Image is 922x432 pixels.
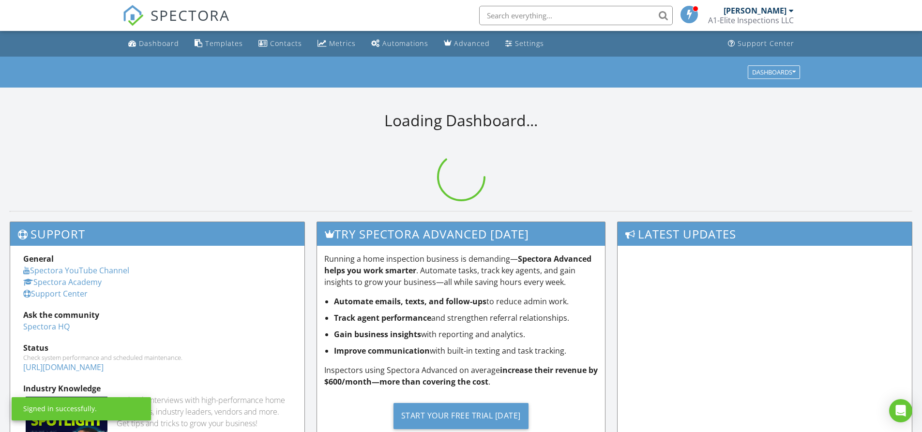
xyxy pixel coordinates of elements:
div: Automations [382,39,428,48]
a: Spectora YouTube Channel [23,265,129,276]
li: with built-in texting and task tracking. [334,345,598,357]
span: SPECTORA [151,5,230,25]
div: Advanced [454,39,490,48]
a: Dashboard [124,35,183,53]
div: In-depth interviews with high-performance home inspectors, industry leaders, vendors and more. Ge... [117,394,291,429]
strong: Spectora Advanced helps you work smarter [324,253,591,276]
div: A1-Elite Inspections LLC [708,15,794,25]
p: Running a home inspection business is demanding— . Automate tasks, track key agents, and gain ins... [324,253,598,288]
strong: Gain business insights [334,329,421,340]
a: [URL][DOMAIN_NAME] [23,362,104,372]
a: Spectora HQ [23,321,70,332]
div: Templates [205,39,243,48]
div: Check system performance and scheduled maintenance. [23,354,291,361]
div: Contacts [270,39,302,48]
h3: Latest Updates [618,222,912,246]
div: Support Center [738,39,794,48]
strong: Automate emails, texts, and follow-ups [334,296,486,307]
button: Dashboards [748,65,800,79]
div: Industry Knowledge [23,383,291,394]
strong: increase their revenue by $600/month—more than covering the cost [324,365,598,387]
input: Search everything... [479,6,673,25]
img: The Best Home Inspection Software - Spectora [122,5,144,26]
div: Dashboard [139,39,179,48]
a: Contacts [255,35,306,53]
a: Templates [191,35,247,53]
a: Automations (Basic) [367,35,432,53]
a: Spectora Academy [23,277,102,287]
strong: Improve communication [334,345,430,356]
li: and strengthen referral relationships. [334,312,598,324]
a: Advanced [440,35,494,53]
h3: Try spectora advanced [DATE] [317,222,605,246]
p: Inspectors using Spectora Advanced on average . [324,364,598,387]
div: Dashboards [752,69,796,75]
h3: Support [10,222,304,246]
a: SPECTORA [122,13,230,33]
a: Support Center [724,35,798,53]
strong: General [23,253,54,264]
a: Settings [501,35,548,53]
strong: Track agent performance [334,313,431,323]
li: with reporting and analytics. [334,328,598,340]
div: Ask the community [23,309,291,321]
li: to reduce admin work. [334,296,598,307]
a: Support Center [23,288,88,299]
a: Metrics [314,35,360,53]
div: Signed in successfully. [23,404,97,414]
div: Settings [515,39,544,48]
div: Open Intercom Messenger [889,399,912,422]
div: Metrics [329,39,356,48]
div: [PERSON_NAME] [724,6,786,15]
div: Status [23,342,291,354]
div: Start Your Free Trial [DATE] [393,403,529,429]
